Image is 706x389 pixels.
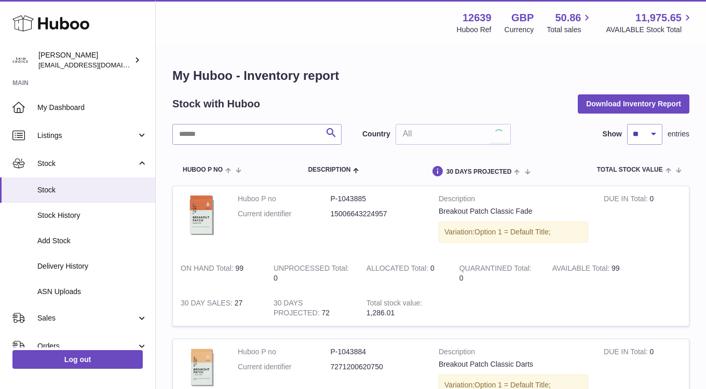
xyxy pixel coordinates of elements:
[37,211,147,220] span: Stock History
[331,194,424,204] dd: P-1043885
[266,256,359,291] td: 0
[331,347,424,357] dd: P-1043884
[37,287,147,297] span: ASN Uploads
[238,362,331,372] dt: Current identifier
[457,25,492,35] div: Huboo Ref
[181,194,222,237] img: product image
[359,256,452,291] td: 0
[578,94,689,113] button: Download Inventory Report
[606,11,694,35] a: 11,975.65 AVAILABLE Stock Total
[545,256,637,291] td: 99
[511,11,534,25] strong: GBP
[12,350,143,369] a: Log out
[547,25,593,35] span: Total sales
[173,290,266,326] td: 27
[366,309,395,317] span: 1,286.01
[439,194,588,206] strong: Description
[181,347,222,388] img: product image
[331,209,424,219] dd: 15006643224957
[274,299,322,319] strong: 30 DAYS PROJECTED
[459,274,464,282] span: 0
[635,11,682,25] span: 11,975.65
[547,11,593,35] a: 50.86 Total sales
[238,347,331,357] dt: Huboo P no
[308,166,350,173] span: Description
[37,131,137,141] span: Listings
[38,50,132,70] div: [PERSON_NAME]
[12,52,28,68] img: admin@skinchoice.com
[181,264,236,275] strong: ON HAND Total
[439,221,588,243] div: Variation:
[274,264,349,275] strong: UNPROCESSED Total
[597,166,663,173] span: Total stock value
[596,186,689,256] td: 0
[439,347,588,359] strong: Description
[603,129,622,139] label: Show
[37,185,147,195] span: Stock
[463,11,492,25] strong: 12639
[606,25,694,35] span: AVAILABLE Stock Total
[183,166,223,173] span: Huboo P no
[366,264,430,275] strong: ALLOCATED Total
[459,264,532,275] strong: QUARANTINED Total
[37,341,137,351] span: Orders
[439,206,588,216] div: Breakout Patch Classic Fade
[362,129,390,139] label: Country
[604,195,649,205] strong: DUE IN Total
[172,97,260,111] h2: Stock with Huboo
[446,169,512,175] span: 30 DAYS PROJECTED
[439,359,588,369] div: Breakout Patch Classic Darts
[37,261,147,271] span: Delivery History
[238,194,331,204] dt: Huboo P no
[604,348,649,358] strong: DUE IN Total
[173,256,266,291] td: 99
[668,129,689,139] span: entries
[331,362,424,372] dd: 7271200620750
[366,299,422,310] strong: Total stock value
[37,159,137,169] span: Stock
[181,299,235,310] strong: 30 DAY SALES
[238,209,331,219] dt: Current identifier
[38,61,153,69] span: [EMAIL_ADDRESS][DOMAIN_NAME]
[266,290,359,326] td: 72
[474,228,551,236] span: Option 1 = Default Title;
[172,67,689,84] h1: My Huboo - Inventory report
[37,236,147,246] span: Add Stock
[37,313,137,323] span: Sales
[37,103,147,113] span: My Dashboard
[552,264,612,275] strong: AVAILABLE Total
[555,11,581,25] span: 50.86
[505,25,534,35] div: Currency
[474,381,551,389] span: Option 1 = Default Title;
